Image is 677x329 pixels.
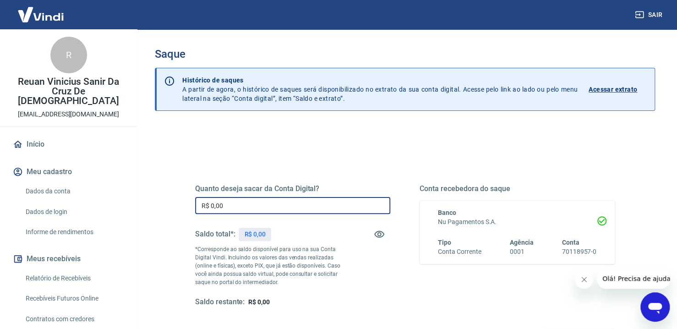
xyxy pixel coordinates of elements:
[22,269,126,288] a: Relatório de Recebíveis
[182,76,578,103] p: A partir de agora, o histórico de saques será disponibilizado no extrato da sua conta digital. Ac...
[562,239,579,246] span: Conta
[640,292,670,322] iframe: Botão para abrir a janela de mensagens
[195,245,342,286] p: *Corresponde ao saldo disponível para uso na sua Conta Digital Vindi. Incluindo os valores das ve...
[438,209,456,216] span: Banco
[11,0,71,28] img: Vindi
[248,298,270,306] span: R$ 0,00
[155,48,655,60] h3: Saque
[589,85,637,94] p: Acessar extrato
[195,230,235,239] h5: Saldo total*:
[438,217,596,227] h6: Nu Pagamentos S.A.
[244,230,266,239] p: R$ 0,00
[420,184,615,193] h5: Conta recebedora do saque
[182,76,578,85] p: Histórico de saques
[562,247,596,257] h6: 70118957-0
[22,203,126,221] a: Dados de login
[589,76,647,103] a: Acessar extrato
[597,269,670,289] iframe: Mensagem da empresa
[5,6,77,14] span: Olá! Precisa de ajuda?
[510,247,534,257] h6: 0001
[7,77,130,106] p: Reuan Vinicius Sanir Da Cruz De [DEMOGRAPHIC_DATA]
[22,223,126,241] a: Informe de rendimentos
[11,134,126,154] a: Início
[575,270,593,289] iframe: Fechar mensagem
[22,182,126,201] a: Dados da conta
[438,239,451,246] span: Tipo
[195,297,245,307] h5: Saldo restante:
[18,110,119,119] p: [EMAIL_ADDRESS][DOMAIN_NAME]
[50,37,87,73] div: R
[195,184,390,193] h5: Quanto deseja sacar da Conta Digital?
[438,247,481,257] h6: Conta Corrente
[11,249,126,269] button: Meus recebíveis
[22,310,126,329] a: Contratos com credores
[633,6,666,23] button: Sair
[22,289,126,308] a: Recebíveis Futuros Online
[510,239,534,246] span: Agência
[11,162,126,182] button: Meu cadastro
